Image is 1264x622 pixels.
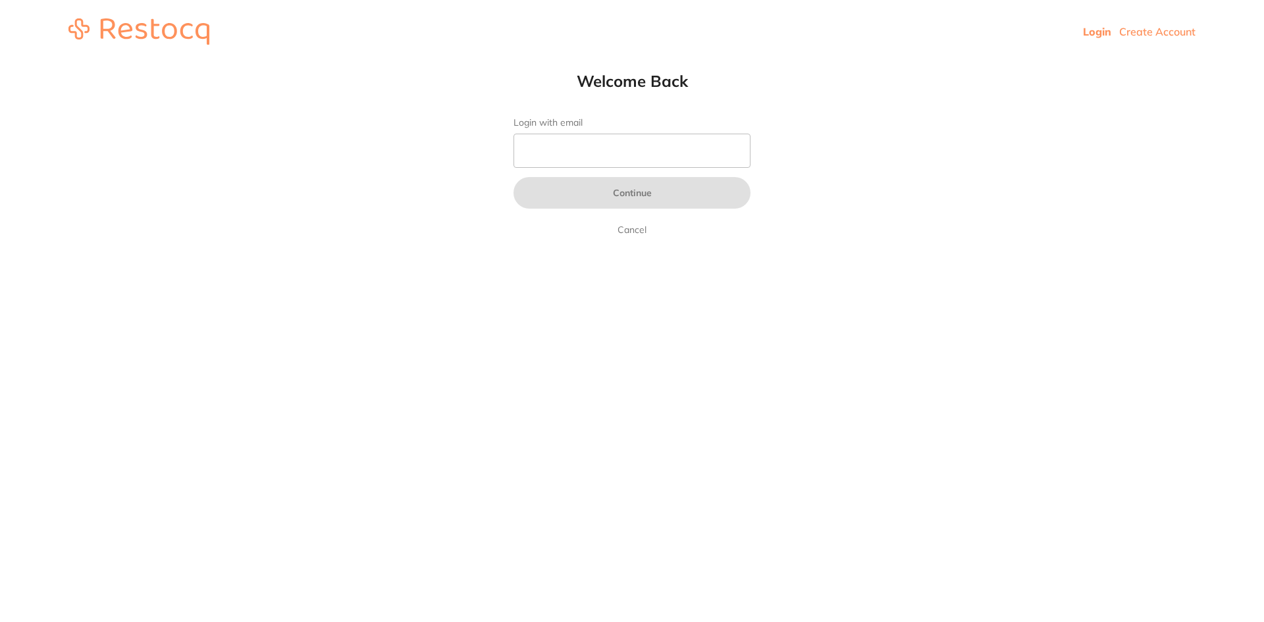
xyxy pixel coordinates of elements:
[615,222,649,238] a: Cancel
[1119,25,1196,38] a: Create Account
[513,117,750,128] label: Login with email
[487,71,777,91] h1: Welcome Back
[513,177,750,209] button: Continue
[68,18,209,45] img: restocq_logo.svg
[1083,25,1111,38] a: Login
